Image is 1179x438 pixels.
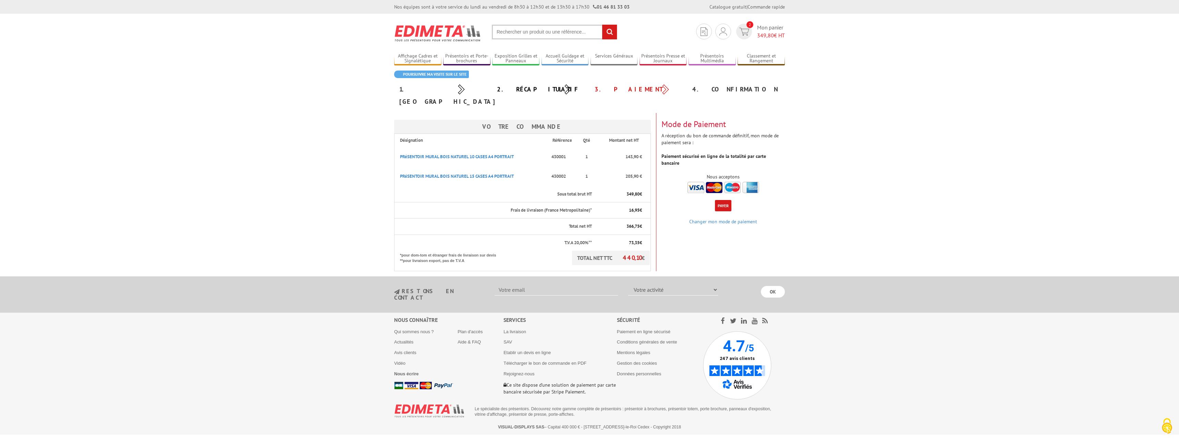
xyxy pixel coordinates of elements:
a: SAV [503,339,512,345]
div: | [709,3,785,10]
a: Télécharger le bon de commande en PDF [503,361,586,366]
p: € [598,207,642,214]
a: La livraison [503,329,526,334]
a: Plan d'accès [458,329,483,334]
h3: Votre Commande [394,120,651,134]
p: Référence [549,137,575,144]
img: Edimeta [394,21,482,46]
a: Paiement en ligne sécurisé [617,329,670,334]
a: Commande rapide [747,4,785,10]
a: Présentoirs Presse et Journaux [640,53,687,64]
a: Présentoirs Multimédia [689,53,736,64]
a: Catalogue gratuit [709,4,746,10]
a: PRéSENTOIR MURAL BOIS NATUREL 15 CASES A4 PORTRAIT [400,173,514,179]
p: 1 [581,154,592,160]
div: Services [503,316,617,324]
img: Avis Vérifiés - 4.7 sur 5 - 247 avis clients [703,331,771,400]
button: Cookies (fenêtre modale) [1155,415,1179,438]
strong: Paiement sécurisé en ligne de la totalité par carte bancaire [661,153,766,166]
a: 2. Récapitulatif [497,85,579,93]
a: Données personnelles [617,371,661,376]
th: Frais de livraison (France Metropolitaine)* [394,202,593,218]
input: Rechercher un produit ou une référence... [492,25,617,39]
a: Rejoignez-nous [503,371,534,376]
span: 2 [746,21,753,28]
a: Changer mon mode de paiement [689,218,757,225]
p: 205,90 € [598,173,642,180]
span: € HT [757,32,785,39]
div: Sécurité [617,316,703,324]
a: Présentoirs et Porte-brochures [443,53,490,64]
button: Payer [715,200,731,211]
a: Classement et Rangement [738,53,785,64]
img: devis rapide [701,27,707,36]
img: newsletter.jpg [394,289,400,295]
a: Qui sommes nous ? [394,329,434,334]
a: Exposition Grilles et Panneaux [492,53,539,64]
a: Aide & FAQ [458,339,481,345]
input: rechercher [602,25,617,39]
img: devis rapide [719,27,727,36]
input: OK [761,286,785,298]
span: 366,75 [627,223,640,229]
a: PRéSENTOIR MURAL BOIS NATUREL 10 CASES A4 PORTRAIT [400,154,514,160]
div: Nous connaître [394,316,503,324]
p: TOTAL NET TTC € [572,251,650,265]
div: Nous acceptons [661,173,785,180]
span: 440,10 [623,254,642,262]
a: Poursuivre ma visite sur le site [394,71,469,78]
p: € [598,240,642,246]
span: 16,95 [629,207,640,213]
h3: restons en contact [394,288,484,300]
div: 4. Confirmation [687,83,785,96]
p: T.V.A 20,00%** [400,240,592,246]
a: Gestion des cookies [617,361,657,366]
th: Total net HT [394,218,593,235]
h3: Mode de Paiement [661,120,785,129]
p: Le spécialiste des présentoirs. Découvrez notre gamme complète de présentoirs : présentoir à broc... [475,406,780,417]
span: Mon panier [757,24,785,39]
p: Ce site dispose d’une solution de paiement par carte bancaire sécurisée par Stripe Paiement. [503,381,617,395]
p: 430002 [549,170,575,183]
img: devis rapide [739,28,749,36]
th: Sous total brut HT [394,186,593,202]
a: Actualités [394,339,413,345]
p: 430001 [549,150,575,164]
img: Cookies (fenêtre modale) [1158,417,1176,435]
a: Conditions générales de vente [617,339,677,345]
span: 349,80 [627,191,640,197]
a: Vidéo [394,361,405,366]
p: *pour dom-tom et étranger frais de livraison sur devis **pour livraison export, pas de T.V.A [400,251,503,263]
p: – Capital 400 000 € - [STREET_ADDRESS]-le-Roi Cedex - Copyright 2018 [400,425,779,429]
a: Accueil Guidage et Sécurité [542,53,589,64]
strong: VISUAL-DISPLAYS SAS [498,425,544,429]
a: Services Généraux [591,53,638,64]
p: Qté [581,137,592,144]
strong: 01 46 81 33 03 [593,4,630,10]
span: 349,80 [757,32,774,39]
p: Désignation [400,137,543,144]
div: Nos équipes sont à votre service du lundi au vendredi de 8h30 à 12h30 et de 13h30 à 17h30 [394,3,630,10]
div: 1. [GEOGRAPHIC_DATA] [394,83,492,108]
p: 143,90 € [598,154,642,160]
a: Etablir un devis en ligne [503,350,551,355]
a: Nous écrire [394,371,419,376]
p: € [598,191,642,198]
input: Votre email [495,284,618,296]
a: devis rapide 2 Mon panier 349,80€ HT [734,24,785,39]
p: 1 [581,173,592,180]
div: 3. Paiement [589,83,687,96]
div: A réception du bon de commande définitif, mon mode de paiement sera : [656,113,790,195]
a: Affichage Cadres et Signalétique [394,53,441,64]
a: Mentions légales [617,350,651,355]
a: Avis clients [394,350,416,355]
img: accepted.png [688,182,759,193]
p: Montant net HT [598,137,650,144]
p: € [598,223,642,230]
span: 73,35 [629,240,640,246]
